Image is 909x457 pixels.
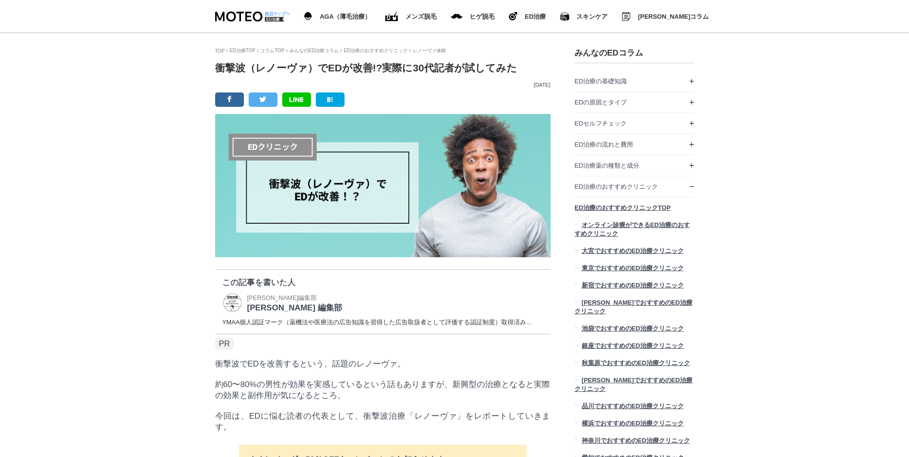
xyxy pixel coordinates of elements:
h3: みんなのEDコラム [575,47,694,58]
img: 総合トップへ [265,11,290,16]
span: [PERSON_NAME]コラム [638,13,709,20]
span: EDセルフチェック [575,120,627,127]
span: ED治療の流れと費用 [575,141,633,148]
a: 大宮でおすすめのED治療クリニック [575,244,694,261]
a: ED治療のおすすめクリニック [575,176,694,197]
a: オンライン診療ができるED治療のおすすめクリニック [575,218,694,244]
a: 銀座でおすすめのED治療クリニック [575,339,694,356]
span: EDの原因とタイプ [575,99,627,106]
a: スキンケア [560,10,608,23]
span: メンズ脱毛 [405,13,437,20]
a: 横浜でおすすめのED治療クリニック [575,416,694,434]
li: レノーヴァ体験 [409,47,446,54]
a: 品川でおすすめのED治療クリニック [575,399,694,416]
p: 約60〜80%の男性が効果を実感しているという話もありますが、新興型の治療となると実際の効果と副作用が気になるところ。 [215,379,551,401]
span: PR [215,338,234,350]
span: AGA（薄毛治療） [320,13,371,20]
img: メンズ脱毛 [451,14,462,19]
a: みんなのED治療コラム [289,48,339,53]
a: ED治療の基礎知識 [575,71,694,91]
p: [PERSON_NAME] 編集部 [247,302,342,313]
img: LINE [289,97,303,102]
img: AGA（薄毛治療） [304,12,313,21]
a: 新宿でおすすめのED治療クリニック [575,278,694,296]
a: TOP [215,48,225,54]
span: 東京でおすすめのED治療クリニック [581,264,683,272]
p: 今回は、EDに悩む読者の代表として、衝撃波治療「レノーヴァ」をレポートしていきます。 [215,411,551,433]
img: みんなのMOTEOコラム [622,12,631,21]
span: ED治療の基礎知識 [575,78,627,85]
span: ED治療 [525,13,546,20]
span: 神奈川でおすすめのED治療クリニック [581,437,690,444]
span: ED治療のおすすめクリニック [575,183,658,190]
img: ED（勃起不全）治療 [385,11,398,22]
span: 大宮でおすすめのED治療クリニック [581,247,683,254]
a: 秋葉原でおすすめのED治療クリニック [575,356,694,373]
img: 衝撃波でEDが改善 [215,114,551,257]
span: ED治療のおすすめクリニックTOP [575,204,671,211]
a: コラムTOP [260,48,284,53]
span: オンライン診療ができるED治療のおすすめクリニック [575,221,690,237]
span: [PERSON_NAME]編集部 [247,294,317,301]
span: [PERSON_NAME]でおすすめのED治療クリニック [575,377,692,392]
span: 横浜でおすすめのED治療クリニック [581,420,683,427]
a: 東京でおすすめのED治療クリニック [575,261,694,278]
a: ヒゲ脱毛 ED治療 [509,10,546,23]
p: この記事を書いた人 [222,277,543,288]
span: 秋葉原でおすすめのED治療クリニック [581,359,690,366]
img: MOTEO ED [215,11,284,22]
a: ED治療の流れと費用 [575,134,694,155]
a: ED治療TOP [230,48,255,53]
span: スキンケア [576,13,608,20]
img: MOTEO 編集部 [222,293,242,313]
a: メンズ脱毛 ヒゲ脱毛 [451,11,495,22]
a: ED治療のおすすめクリニック [344,48,408,53]
img: B! [327,97,333,102]
a: みんなのMOTEOコラム [PERSON_NAME]コラム [622,10,709,23]
a: ED治療薬の種類と成分 [575,155,694,176]
img: ヒゲ脱毛 [509,12,518,21]
span: 新宿でおすすめのED治療クリニック [581,282,683,289]
span: 池袋でおすすめのED治療クリニック [581,325,683,332]
a: AGA（薄毛治療） AGA（薄毛治療） [304,10,371,23]
a: ED治療のおすすめクリニックTOP [575,197,694,218]
p: [DATE] [215,82,551,88]
span: ED治療薬の種類と成分 [575,162,639,169]
span: 銀座でおすすめのED治療クリニック [581,342,683,349]
a: EDの原因とタイプ [575,92,694,113]
a: MOTEO 編集部 [PERSON_NAME]編集部 [PERSON_NAME] 編集部 [222,293,342,313]
span: ヒゲ脱毛 [470,13,495,20]
span: 品川でおすすめのED治療クリニック [581,402,683,410]
a: [PERSON_NAME]でおすすめのED治療クリニック [575,373,694,399]
span: [PERSON_NAME]でおすすめのED治療クリニック [575,299,692,315]
h1: 衝撃波（レノーヴァ）でEDが改善!?実際に30代記者が試してみた [215,61,551,75]
a: 神奈川でおすすめのED治療クリニック [575,434,694,451]
a: ED（勃起不全）治療 メンズ脱毛 [385,10,437,23]
p: 衝撃波でEDを改善するという、話題のレノーヴァ。 [215,358,551,369]
a: EDセルフチェック [575,113,694,134]
a: [PERSON_NAME]でおすすめのED治療クリニック [575,296,694,321]
a: 池袋でおすすめのED治療クリニック [575,321,694,339]
dd: YMAA個人認証マーク（薬機法や医療法の広告知識を習得した広告取扱者として評価する認証制度）取得済み... [222,318,543,327]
